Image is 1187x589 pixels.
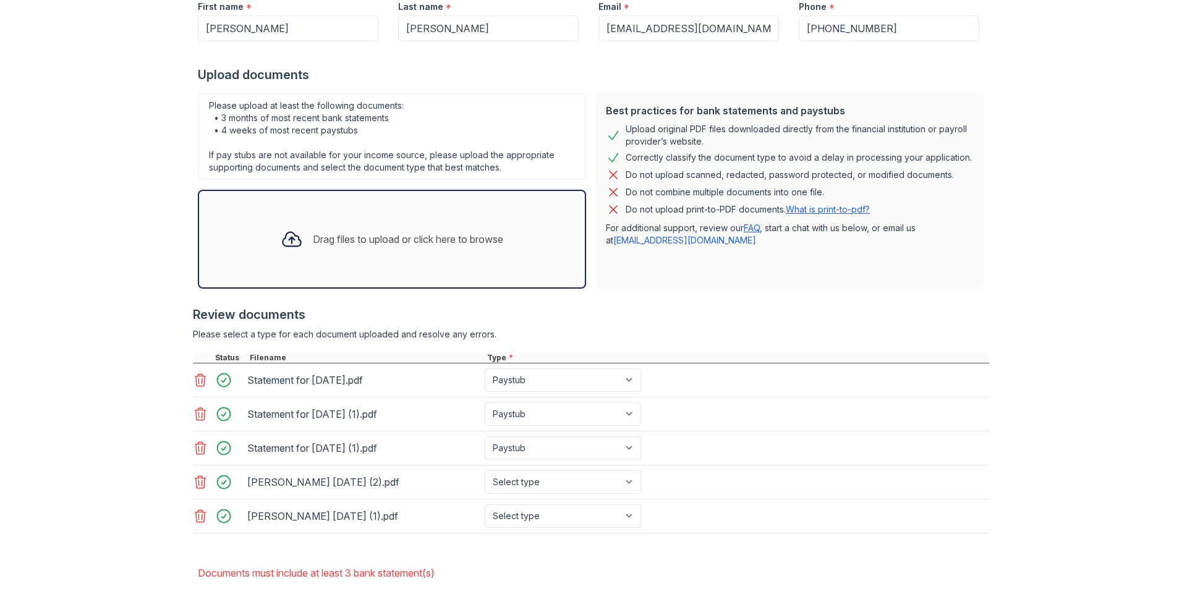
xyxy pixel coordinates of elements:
div: Type [485,353,989,363]
div: Best practices for bank statements and paystubs [606,103,974,118]
a: FAQ [744,222,760,233]
label: Last name [398,1,443,13]
a: What is print-to-pdf? [786,204,870,214]
div: Statement for [DATE] (1).pdf [247,438,480,458]
div: Upload original PDF files downloaded directly from the financial institution or payroll provider’... [626,123,974,148]
div: [PERSON_NAME] [DATE] (1).pdf [247,506,480,526]
div: Upload documents [198,66,989,83]
label: Phone [799,1,827,13]
label: First name [198,1,244,13]
li: Documents must include at least 3 bank statement(s) [198,561,989,585]
p: For additional support, review our , start a chat with us below, or email us at [606,222,974,247]
div: Correctly classify the document type to avoid a delay in processing your application. [626,150,972,165]
div: Review documents [193,306,989,323]
div: Please upload at least the following documents: • 3 months of most recent bank statements • 4 wee... [198,93,586,180]
div: Status [213,353,247,363]
div: Statement for [DATE] (1).pdf [247,404,480,424]
div: Drag files to upload or click here to browse [313,232,503,247]
div: Do not combine multiple documents into one file. [626,185,824,200]
div: Filename [247,353,485,363]
div: Statement for [DATE].pdf [247,370,480,390]
div: Please select a type for each document uploaded and resolve any errors. [193,328,989,341]
label: Email [598,1,621,13]
a: [EMAIL_ADDRESS][DOMAIN_NAME] [613,235,756,245]
div: Do not upload scanned, redacted, password protected, or modified documents. [626,167,954,182]
p: Do not upload print-to-PDF documents. [626,203,870,216]
div: [PERSON_NAME] [DATE] (2).pdf [247,472,480,492]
